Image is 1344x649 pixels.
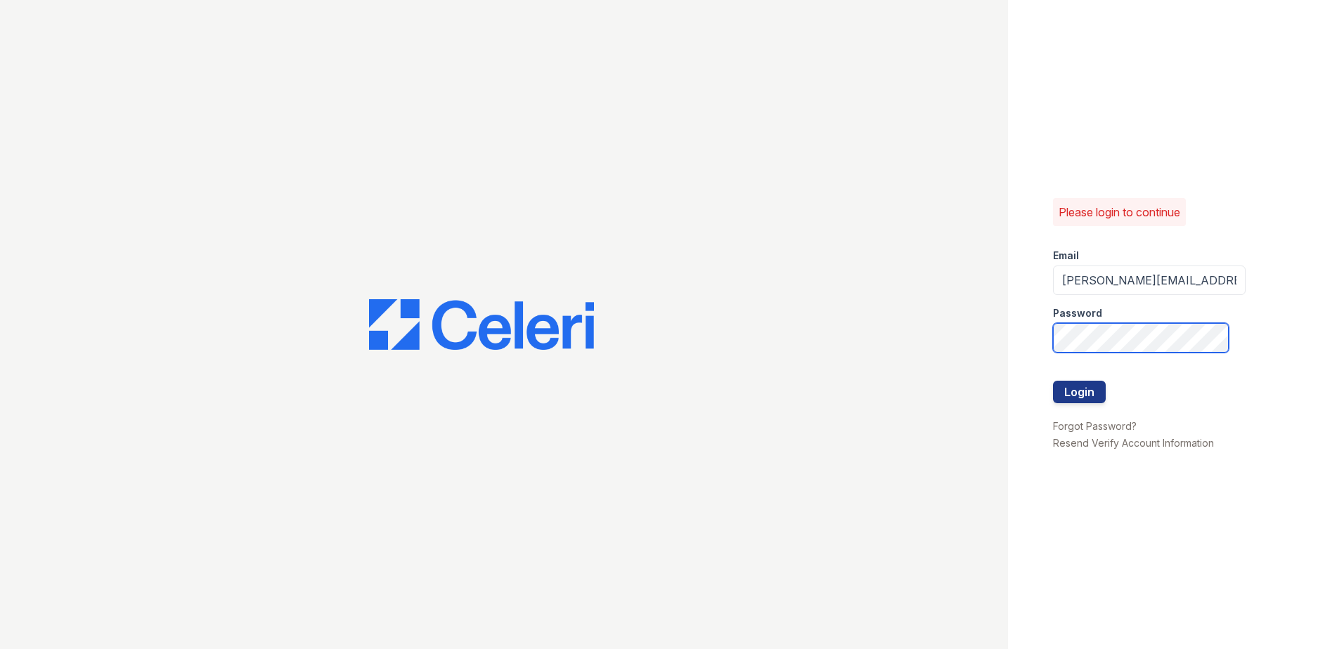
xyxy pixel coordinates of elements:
label: Password [1053,306,1102,320]
p: Please login to continue [1059,204,1180,221]
a: Forgot Password? [1053,420,1137,432]
label: Email [1053,249,1079,263]
button: Login [1053,381,1106,403]
img: CE_Logo_Blue-a8612792a0a2168367f1c8372b55b34899dd931a85d93a1a3d3e32e68fde9ad4.png [369,299,594,350]
a: Resend Verify Account Information [1053,437,1214,449]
